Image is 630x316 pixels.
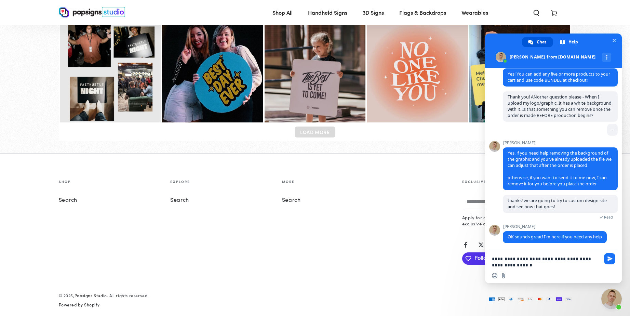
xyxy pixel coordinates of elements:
span: OK sounds great! I’m here if you need any help [508,234,602,240]
span: Send a file [501,273,506,278]
div: Chat [522,37,553,47]
span: Read [604,215,613,220]
span: . [612,127,613,132]
a: Popsigns Studio [75,292,107,298]
small: © 2025, . All rights reserved. [59,290,315,301]
a: Search [170,196,189,203]
span: Flags & Backdrops [399,8,446,17]
a: Wearables [456,3,493,22]
span: thanks! we are going to try to custom design site and see how that goes! [508,198,607,210]
p: More [282,180,295,185]
span: Wearables [461,8,488,17]
img: So fun to be a part of @thefaithustle first event ever— excited for what you are building @mukwendak [60,22,161,123]
summary: Search our site [527,5,545,20]
p: Explore [170,180,190,185]
p: Exclusive benefits [462,180,509,185]
summary: Explore [170,177,275,185]
span: 3D Signs [363,8,384,17]
img: Send this to someone you love 🤍 [367,22,468,123]
span: Send [604,253,615,264]
span: [PERSON_NAME] [503,224,607,229]
a: Shop All [267,3,298,22]
a: 3D Signs [358,3,389,22]
span: Yes! You can add any five or more products to your cart and use code BUNDLE at checkout! [508,71,610,83]
span: Yes, if you need help removing the background of the graphic and you’ve already uploaded the file... [508,150,612,187]
textarea: Compose your message... [492,256,600,268]
p: Apply for our free membership to receive exclusive deals, news, and events. [462,214,572,227]
a: Handheld Signs [303,3,352,22]
span: Help [568,37,578,47]
span: [PERSON_NAME] [503,141,618,145]
span: Shop All [272,8,293,17]
summary: Exclusive benefits [462,177,572,185]
span: Insert an emoji [492,273,497,278]
img: @metanyc uses popsigns to make their welcome experience stand out with a warm, inviting atmosphere. [469,22,571,123]
summary: Shop [59,177,164,185]
span: Close chat [611,37,618,44]
a: Powered by Shopify [59,302,100,308]
img: ✨ Your vibe attracts your tribe! ✨ Creating the perfect welcome experience has never been easier. [162,22,263,123]
span: Handheld Signs [308,8,347,17]
span: Thank you! ANother question please - When I upload my logo/graphic, It has a white background wit... [508,94,612,118]
span: LOAD MORE [300,129,330,135]
div: More channels [602,53,611,62]
p: Shop [59,180,71,185]
span: Chat [537,37,546,47]
a: Search [59,196,78,203]
img: Turn any kind of day into a GOOD day with popsigns 🤍✨☺️ watch the smiles instantly appear on your g [265,22,366,123]
div: Close chat [601,289,622,309]
a: Search [282,196,301,203]
summary: More [282,177,387,185]
div: Help [554,37,585,47]
a: Flags & Backdrops [394,3,451,22]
